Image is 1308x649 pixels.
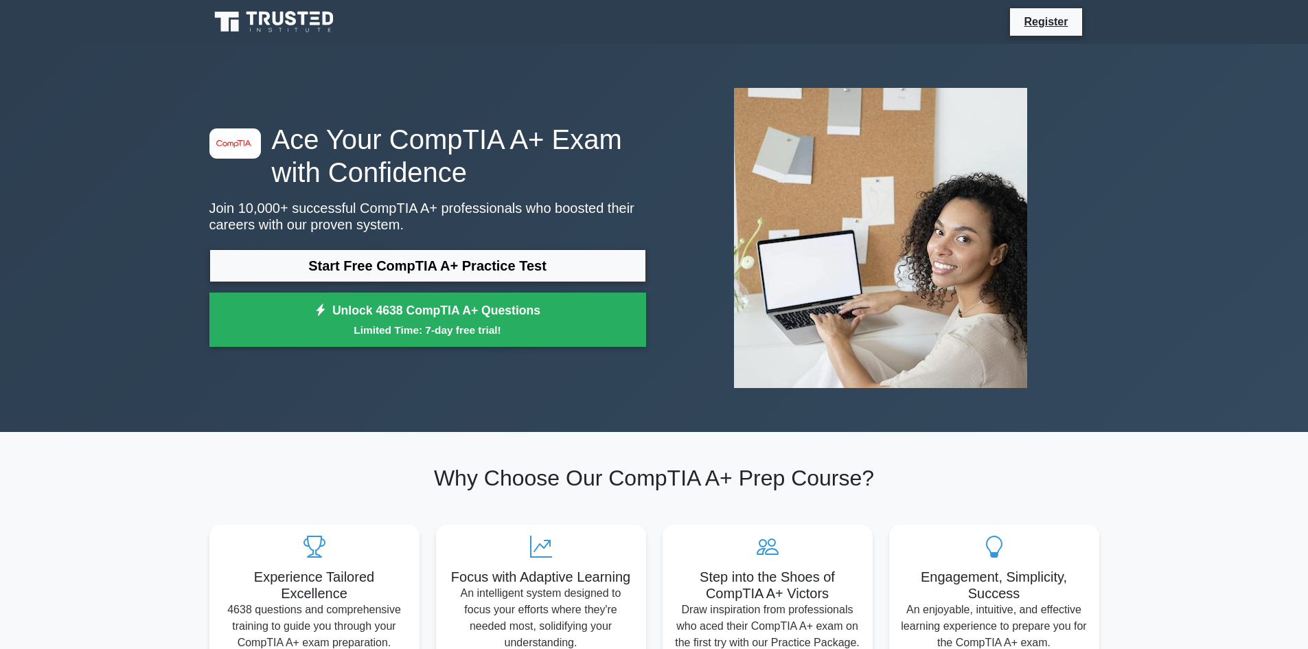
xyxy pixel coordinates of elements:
h5: Step into the Shoes of CompTIA A+ Victors [674,569,862,602]
h5: Focus with Adaptive Learning [447,569,635,585]
h2: Why Choose Our CompTIA A+ Prep Course? [209,465,1099,491]
a: Register [1016,13,1076,30]
h5: Experience Tailored Excellence [220,569,409,602]
a: Start Free CompTIA A+ Practice Test [209,249,646,282]
h1: Ace Your CompTIA A+ Exam with Confidence [209,123,646,189]
h5: Engagement, Simplicity, Success [900,569,1088,602]
a: Unlock 4638 CompTIA A+ QuestionsLimited Time: 7-day free trial! [209,293,646,348]
small: Limited Time: 7-day free trial! [227,322,629,338]
p: Join 10,000+ successful CompTIA A+ professionals who boosted their careers with our proven system. [209,200,646,233]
